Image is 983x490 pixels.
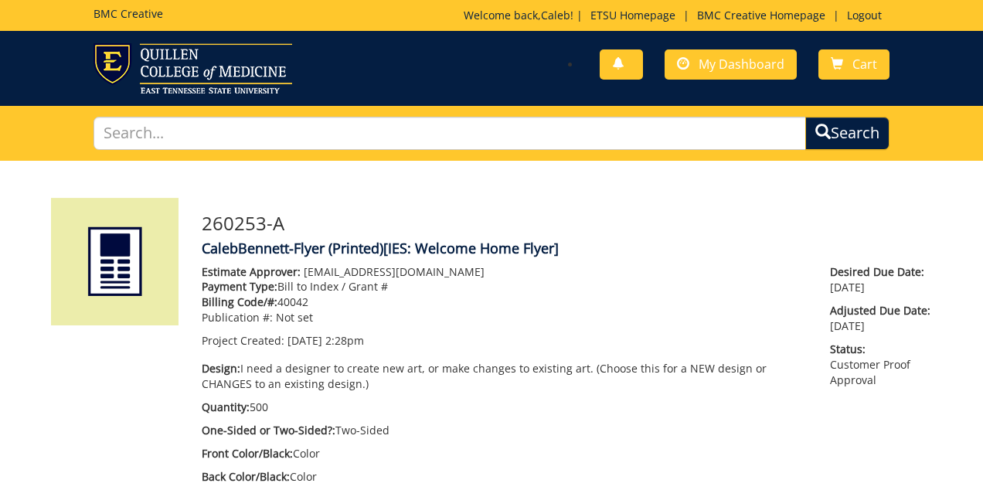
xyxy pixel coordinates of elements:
[830,264,932,295] p: [DATE]
[202,279,277,294] span: Payment Type:
[202,469,290,484] span: Back Color/Black:
[665,49,797,80] a: My Dashboard
[202,310,273,325] span: Publication #:
[276,310,313,325] span: Not set
[830,342,932,357] span: Status:
[202,400,250,414] span: Quantity:
[202,361,807,392] p: I need a designer to create new art, or make changes to existing art. (Choose this for a NEW desi...
[94,117,806,150] input: Search...
[818,49,889,80] a: Cart
[202,446,807,461] p: Color
[202,446,293,461] span: Front Color/Black:
[202,264,807,280] p: [EMAIL_ADDRESS][DOMAIN_NAME]
[287,333,364,348] span: [DATE] 2:28pm
[699,56,784,73] span: My Dashboard
[202,279,807,294] p: Bill to Index / Grant #
[830,303,932,334] p: [DATE]
[830,342,932,388] p: Customer Proof Approval
[202,333,284,348] span: Project Created:
[51,198,179,325] img: Product featured image
[464,8,889,23] p: Welcome back, ! | | |
[202,423,807,438] p: Two-Sided
[805,117,889,150] button: Search
[830,264,932,280] span: Desired Due Date:
[583,8,683,22] a: ETSU Homepage
[202,294,277,309] span: Billing Code/#:
[852,56,877,73] span: Cart
[202,400,807,415] p: 500
[839,8,889,22] a: Logout
[383,239,559,257] span: [IES: Welcome Home Flyer]
[202,423,335,437] span: One-Sided or Two-Sided?:
[94,43,292,94] img: ETSU logo
[689,8,833,22] a: BMC Creative Homepage
[202,294,807,310] p: 40042
[202,264,301,279] span: Estimate Approver:
[830,303,932,318] span: Adjusted Due Date:
[202,241,932,257] h4: CalebBennett-Flyer (Printed)
[202,469,807,485] p: Color
[202,361,240,376] span: Design:
[202,213,932,233] h3: 260253-A
[94,8,163,19] h5: BMC Creative
[541,8,570,22] a: Caleb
